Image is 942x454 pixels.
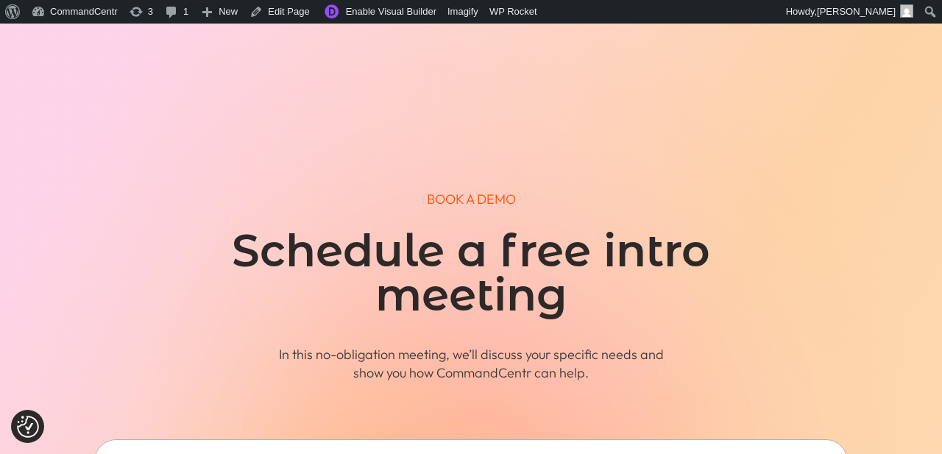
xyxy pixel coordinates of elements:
[94,190,848,208] p: BOOK A DEMO
[191,229,751,324] h1: Schedule a free intro meeting
[263,345,678,382] p: In this no-obligation meeting, we’ll discuss your specific needs and show you how CommandCentr ca...
[17,416,39,438] img: Revisit consent button
[17,416,39,438] button: Consent Preferences
[817,6,896,17] span: [PERSON_NAME]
